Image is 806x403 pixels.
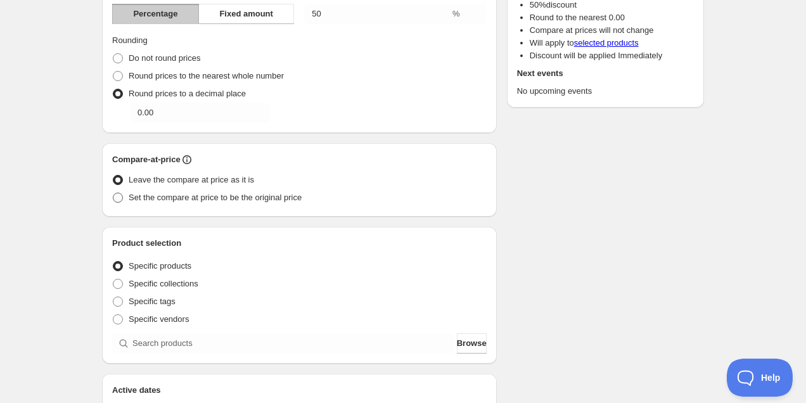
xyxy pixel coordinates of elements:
[727,359,793,397] iframe: Toggle Customer Support
[129,175,254,184] span: Leave the compare at price as it is
[530,37,694,49] li: Will apply to
[129,89,246,98] span: Round prices to a decimal place
[129,279,198,288] span: Specific collections
[129,53,200,63] span: Do not round prices
[112,153,181,166] h2: Compare-at-price
[530,11,694,24] li: Round to the nearest 0.00
[129,193,302,202] span: Set the compare at price to be the original price
[198,4,294,24] button: Fixed amount
[517,85,694,98] p: No upcoming events
[112,35,148,45] span: Rounding
[129,261,191,271] span: Specific products
[129,71,284,80] span: Round prices to the nearest whole number
[112,384,487,397] h2: Active dates
[129,314,189,324] span: Specific vendors
[530,49,694,62] li: Discount will be applied Immediately
[457,337,487,350] span: Browse
[574,38,639,48] a: selected products
[112,4,199,24] button: Percentage
[452,9,460,18] span: %
[132,333,454,354] input: Search products
[133,8,177,20] span: Percentage
[112,237,487,250] h2: Product selection
[517,67,694,80] h2: Next events
[457,333,487,354] button: Browse
[129,297,176,306] span: Specific tags
[219,8,273,20] span: Fixed amount
[530,24,694,37] li: Compare at prices will not change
